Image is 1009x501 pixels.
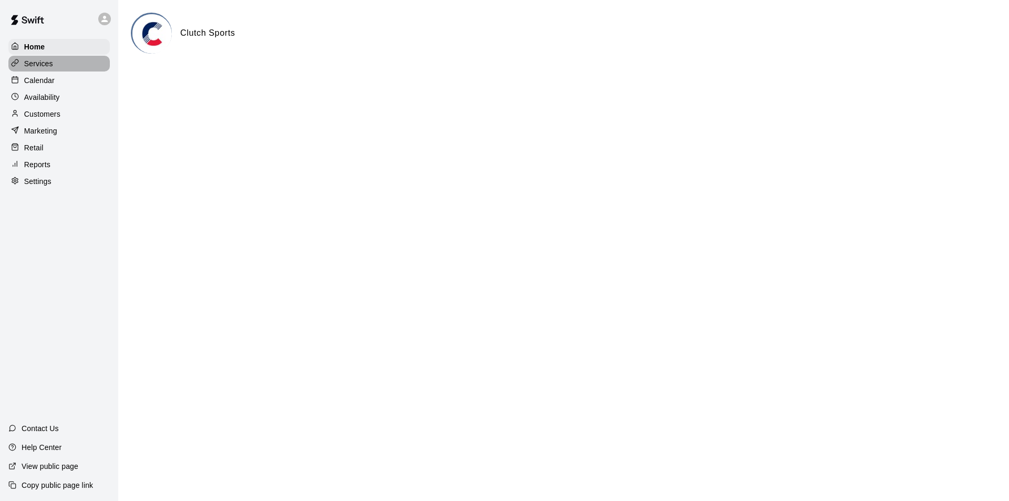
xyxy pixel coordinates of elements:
a: Home [8,39,110,55]
a: Settings [8,173,110,189]
p: Help Center [22,442,61,453]
a: Retail [8,140,110,156]
a: Calendar [8,73,110,88]
p: Calendar [24,75,55,86]
p: Reports [24,159,50,170]
a: Services [8,56,110,71]
a: Reports [8,157,110,172]
p: Retail [24,142,44,153]
p: View public page [22,461,78,472]
p: Contact Us [22,423,59,434]
p: Availability [24,92,60,103]
p: Copy public page link [22,480,93,490]
p: Home [24,42,45,52]
p: Services [24,58,53,69]
a: Availability [8,89,110,105]
h6: Clutch Sports [180,26,235,40]
a: Customers [8,106,110,122]
p: Settings [24,176,52,187]
p: Customers [24,109,60,119]
img: Clutch Sports logo [132,14,172,54]
p: Marketing [24,126,57,136]
a: Marketing [8,123,110,139]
